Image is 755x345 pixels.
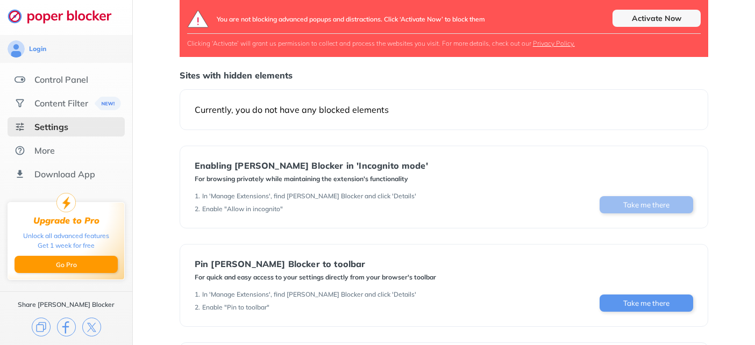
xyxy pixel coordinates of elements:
[202,290,416,299] div: In 'Manage Extensions', find [PERSON_NAME] Blocker and click 'Details'
[15,169,25,179] img: download-app.svg
[195,259,436,269] div: Pin [PERSON_NAME] Blocker to toolbar
[34,145,55,156] div: More
[82,318,101,336] img: x.svg
[56,193,76,212] img: upgrade-to-pro.svg
[32,318,51,336] img: copy.svg
[187,10,209,28] img: logo
[217,10,485,28] div: You are not blocking advanced popups and distractions. Click ‘Activate Now’ to block them
[15,74,25,85] img: features.svg
[195,161,428,170] div: Enabling [PERSON_NAME] Blocker in 'Incognito mode'
[600,196,693,213] button: Take me there
[15,121,25,132] img: settings-selected.svg
[8,40,25,57] img: avatar.svg
[612,10,701,27] div: Activate Now
[195,104,693,115] div: Currently, you do not have any blocked elements
[38,241,95,250] div: Get 1 week for free
[195,192,200,200] div: 1 .
[600,294,693,312] button: Take me there
[34,74,88,85] div: Control Panel
[202,303,269,312] div: Enable "Pin to toolbar"
[195,205,200,213] div: 2 .
[15,145,25,156] img: about.svg
[34,121,68,132] div: Settings
[57,318,76,336] img: facebook.svg
[15,98,25,109] img: social.svg
[95,97,121,110] img: menuBanner.svg
[187,39,701,47] div: Clicking ‘Activate’ will grant us permission to collect and process the websites you visit. For m...
[33,215,99,226] div: Upgrade to Pro
[180,70,708,81] div: Sites with hidden elements
[8,9,123,24] img: logo-webpage.svg
[195,290,200,299] div: 1 .
[195,175,428,183] div: For browsing privately while maintaining the extension's functionality
[34,169,95,179] div: Download App
[29,45,46,53] div: Login
[18,300,115,309] div: Share [PERSON_NAME] Blocker
[34,98,88,109] div: Content Filter
[15,256,118,273] button: Go Pro
[202,205,283,213] div: Enable "Allow in incognito"
[202,192,416,200] div: In 'Manage Extensions', find [PERSON_NAME] Blocker and click 'Details'
[23,231,109,241] div: Unlock all advanced features
[533,39,575,47] a: Privacy Policy.
[195,303,200,312] div: 2 .
[195,273,436,282] div: For quick and easy access to your settings directly from your browser's toolbar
